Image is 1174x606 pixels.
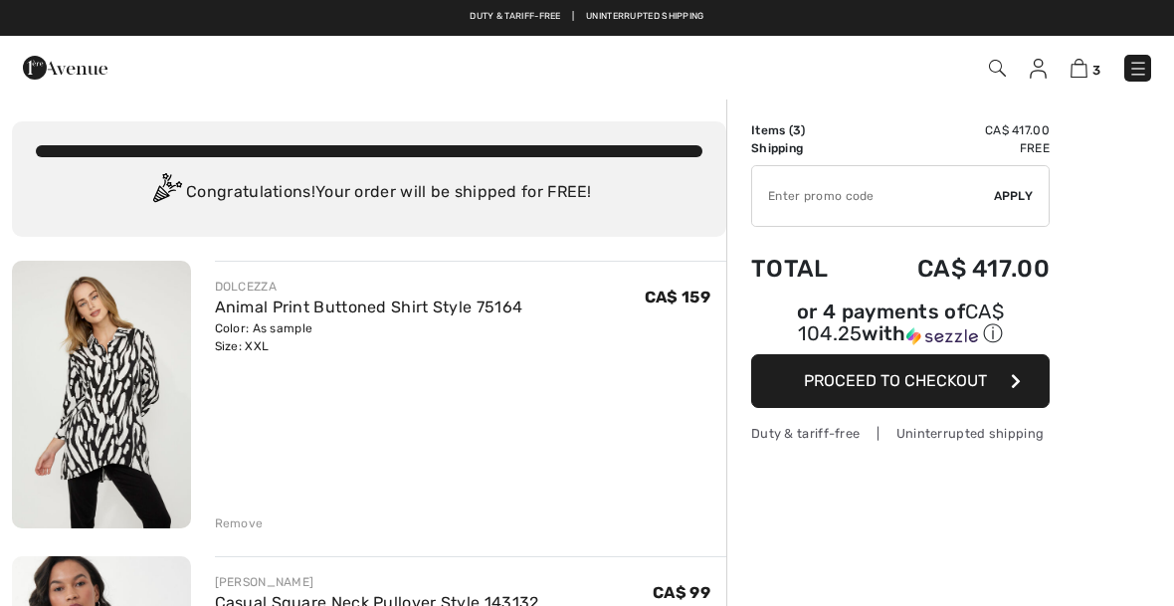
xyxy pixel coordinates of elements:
[751,121,861,139] td: Items ( )
[798,300,1004,345] span: CA$ 104.25
[861,121,1050,139] td: CA$ 417.00
[1128,59,1148,79] img: Menu
[994,187,1034,205] span: Apply
[215,573,539,591] div: [PERSON_NAME]
[653,583,710,602] span: CA$ 99
[906,327,978,345] img: Sezzle
[751,139,861,157] td: Shipping
[804,371,987,390] span: Proceed to Checkout
[215,514,264,532] div: Remove
[23,48,107,88] img: 1ère Avenue
[645,288,710,306] span: CA$ 159
[751,354,1050,408] button: Proceed to Checkout
[989,60,1006,77] img: Search
[1071,59,1087,78] img: Shopping Bag
[751,235,861,303] td: Total
[861,139,1050,157] td: Free
[751,303,1050,347] div: or 4 payments of with
[36,173,702,213] div: Congratulations! Your order will be shipped for FREE!
[751,303,1050,354] div: or 4 payments ofCA$ 104.25withSezzle Click to learn more about Sezzle
[793,123,801,137] span: 3
[1030,59,1047,79] img: My Info
[1071,56,1100,80] a: 3
[1092,63,1100,78] span: 3
[215,298,523,316] a: Animal Print Buttoned Shirt Style 75164
[146,173,186,213] img: Congratulation2.svg
[215,319,523,355] div: Color: As sample Size: XXL
[751,424,1050,443] div: Duty & tariff-free | Uninterrupted shipping
[12,261,191,528] img: Animal Print Buttoned Shirt Style 75164
[752,166,994,226] input: Promo code
[215,278,523,296] div: DOLCEZZA
[23,57,107,76] a: 1ère Avenue
[861,235,1050,303] td: CA$ 417.00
